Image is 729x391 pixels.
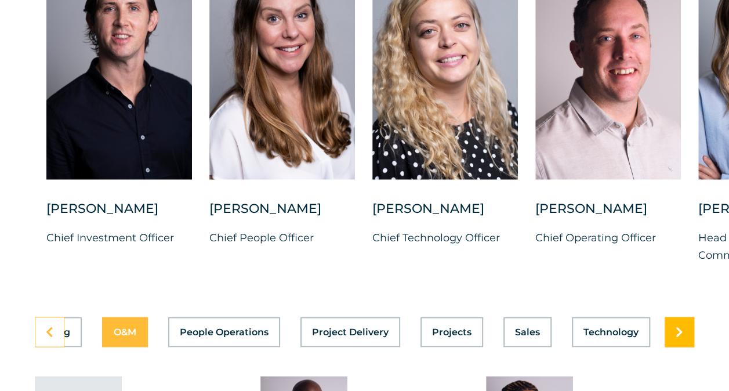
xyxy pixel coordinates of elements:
div: [PERSON_NAME] [535,200,681,229]
span: Technology [583,327,639,336]
span: Projects [432,327,472,336]
p: Chief Investment Officer [46,229,192,246]
div: [PERSON_NAME] [209,200,355,229]
div: [PERSON_NAME] [46,200,192,229]
p: Chief Operating Officer [535,229,681,246]
p: Chief Technology Officer [372,229,518,246]
p: Chief People Officer [209,229,355,246]
span: O&M [114,327,136,336]
span: Project Delivery [312,327,389,336]
div: [PERSON_NAME] [372,200,518,229]
span: People Operations [180,327,269,336]
span: Sales [515,327,540,336]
